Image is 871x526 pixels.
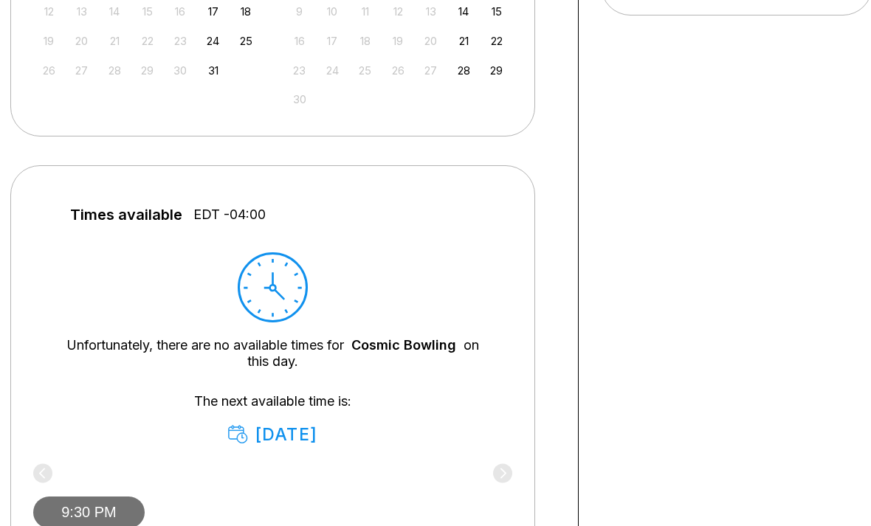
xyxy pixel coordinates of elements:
div: Not available Tuesday, November 11th, 2025 [355,1,375,21]
div: Not available Monday, November 17th, 2025 [323,31,342,51]
div: Not available Sunday, November 23rd, 2025 [289,60,309,80]
div: Choose Friday, October 24th, 2025 [203,31,223,51]
div: Choose Friday, November 21st, 2025 [454,31,474,51]
div: Not available Tuesday, October 28th, 2025 [105,60,125,80]
div: Not available Monday, October 27th, 2025 [72,60,92,80]
div: Not available Wednesday, November 26th, 2025 [388,60,408,80]
span: Times available [70,207,182,223]
div: Not available Sunday, October 26th, 2025 [39,60,59,80]
div: [DATE] [228,424,317,445]
div: Choose Saturday, October 25th, 2025 [236,31,256,51]
div: Choose Saturday, November 22nd, 2025 [486,31,506,51]
div: Not available Monday, November 24th, 2025 [323,60,342,80]
div: Not available Tuesday, October 14th, 2025 [105,1,125,21]
div: Not available Wednesday, November 12th, 2025 [388,1,408,21]
div: Not available Thursday, October 16th, 2025 [171,1,190,21]
div: Not available Monday, November 10th, 2025 [323,1,342,21]
span: EDT -04:00 [193,207,266,223]
a: Cosmic Bowling [351,337,456,353]
div: Choose Saturday, November 29th, 2025 [486,60,506,80]
div: Choose Friday, November 28th, 2025 [454,60,474,80]
div: Not available Tuesday, November 25th, 2025 [355,60,375,80]
div: Not available Sunday, October 12th, 2025 [39,1,59,21]
div: Choose Friday, October 31st, 2025 [203,60,223,80]
div: Not available Tuesday, October 21st, 2025 [105,31,125,51]
div: Not available Thursday, October 23rd, 2025 [171,31,190,51]
div: Not available Thursday, October 30th, 2025 [171,60,190,80]
div: Choose Saturday, November 15th, 2025 [486,1,506,21]
div: Not available Wednesday, October 22nd, 2025 [137,31,157,51]
div: Not available Sunday, November 16th, 2025 [289,31,309,51]
div: Choose Friday, November 14th, 2025 [454,1,474,21]
div: Not available Wednesday, November 19th, 2025 [388,31,408,51]
div: Not available Monday, October 13th, 2025 [72,1,92,21]
div: Choose Friday, October 17th, 2025 [203,1,223,21]
div: Choose Saturday, October 18th, 2025 [236,1,256,21]
div: Not available Thursday, November 20th, 2025 [421,31,441,51]
div: Not available Monday, October 20th, 2025 [72,31,92,51]
div: The next available time is: [55,393,490,445]
div: Not available Thursday, November 27th, 2025 [421,60,441,80]
div: Unfortunately, there are no available times for on this day. [55,337,490,370]
div: Not available Sunday, October 19th, 2025 [39,31,59,51]
div: Not available Sunday, November 30th, 2025 [289,89,309,109]
div: Not available Wednesday, October 29th, 2025 [137,60,157,80]
div: Not available Thursday, November 13th, 2025 [421,1,441,21]
div: Not available Wednesday, October 15th, 2025 [137,1,157,21]
div: Not available Tuesday, November 18th, 2025 [355,31,375,51]
div: Not available Sunday, November 9th, 2025 [289,1,309,21]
